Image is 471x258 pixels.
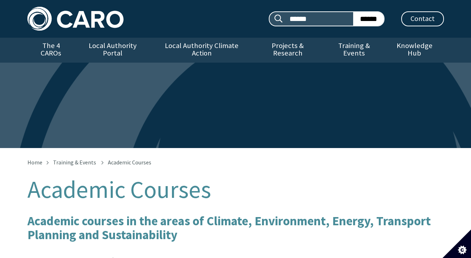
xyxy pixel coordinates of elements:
[75,38,151,63] a: Local Authority Portal
[27,177,444,203] h1: Academic Courses
[443,230,471,258] button: Set cookie preferences
[27,213,431,243] b: Academic courses in the areas of Climate, Environment, Energy, Transport Planning and Sustainability
[385,38,444,63] a: Knowledge Hub
[27,7,124,31] img: Caro logo
[151,38,252,63] a: Local Authority Climate Action
[252,38,323,63] a: Projects & Research
[108,159,151,166] span: Academic Courses
[53,159,96,166] a: Training & Events
[323,38,385,63] a: Training & Events
[27,38,75,63] a: The 4 CAROs
[401,11,444,26] a: Contact
[27,159,42,166] a: Home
